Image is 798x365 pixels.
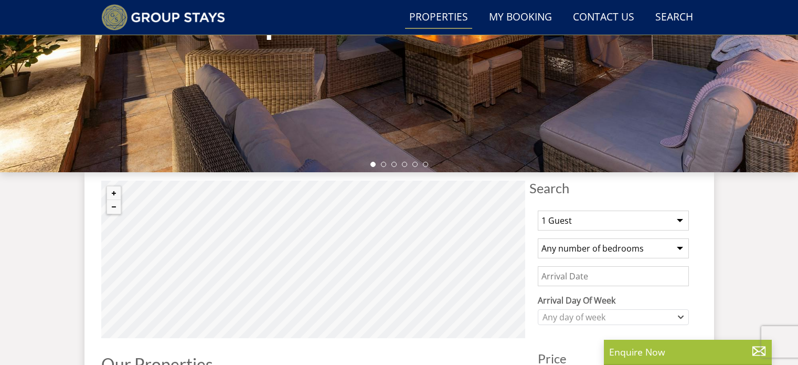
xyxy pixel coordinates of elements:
[538,309,689,325] div: Combobox
[540,311,676,323] div: Any day of week
[107,186,121,200] button: Zoom in
[107,200,121,214] button: Zoom out
[538,266,689,286] input: Arrival Date
[101,181,525,338] canvas: Map
[538,294,689,307] label: Arrival Day Of Week
[405,6,472,29] a: Properties
[101,4,226,30] img: Group Stays
[651,6,697,29] a: Search
[485,6,556,29] a: My Booking
[529,181,697,195] span: Search
[609,345,767,359] p: Enquire Now
[569,6,639,29] a: Contact Us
